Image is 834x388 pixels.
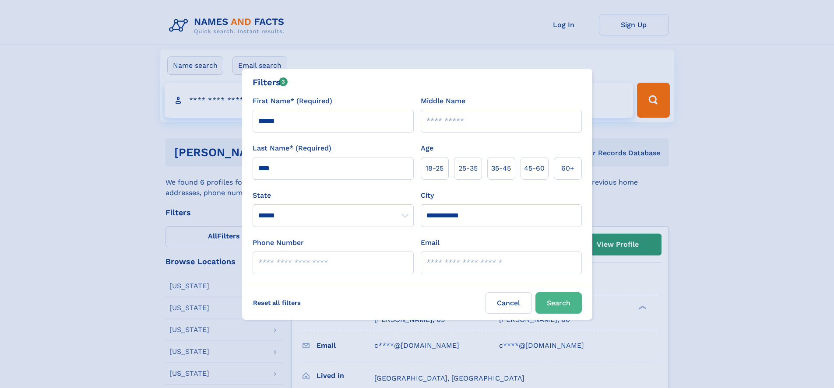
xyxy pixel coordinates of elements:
[458,163,478,174] span: 25‑35
[253,96,332,106] label: First Name* (Required)
[421,96,465,106] label: Middle Name
[253,190,414,201] label: State
[421,238,440,248] label: Email
[421,190,434,201] label: City
[253,76,288,89] div: Filters
[421,143,433,154] label: Age
[491,163,511,174] span: 35‑45
[247,292,306,313] label: Reset all filters
[524,163,545,174] span: 45‑60
[486,292,532,314] label: Cancel
[561,163,574,174] span: 60+
[253,238,304,248] label: Phone Number
[535,292,582,314] button: Search
[426,163,443,174] span: 18‑25
[253,143,331,154] label: Last Name* (Required)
